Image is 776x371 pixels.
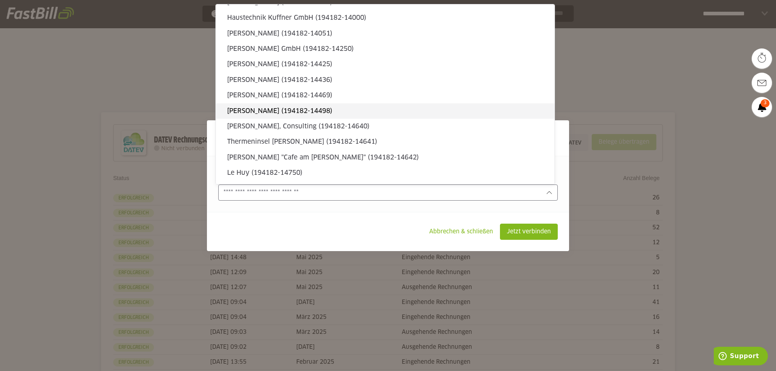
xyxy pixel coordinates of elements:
[422,224,500,240] sl-button: Abbrechen & schließen
[752,97,772,117] a: 3
[714,347,768,367] iframe: Öffnet ein Widget, in dem Sie weitere Informationen finden
[216,57,555,72] sl-option: [PERSON_NAME] (194182-14425)
[216,181,555,196] sl-option: MysteryRooms UG & Co. KG (194182-15050)
[216,88,555,103] sl-option: [PERSON_NAME] (194182-14469)
[216,165,555,180] sl-option: Le Huy (194182-14750)
[216,26,555,41] sl-option: [PERSON_NAME] (194182-14051)
[761,99,770,107] span: 3
[216,103,555,119] sl-option: [PERSON_NAME] (194182-14498)
[216,41,555,57] sl-option: [PERSON_NAME] GmbH (194182-14250)
[216,10,555,25] sl-option: Haustechnik Kuffner GmbH (194182-14000)
[500,224,558,240] sl-button: Jetzt verbinden
[216,134,555,149] sl-option: Thermeninsel [PERSON_NAME] (194182-14641)
[216,119,555,134] sl-option: [PERSON_NAME], Consulting (194182-14640)
[216,72,555,88] sl-option: [PERSON_NAME] (194182-14436)
[216,150,555,165] sl-option: [PERSON_NAME] "Cafe am [PERSON_NAME]" (194182-14642)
